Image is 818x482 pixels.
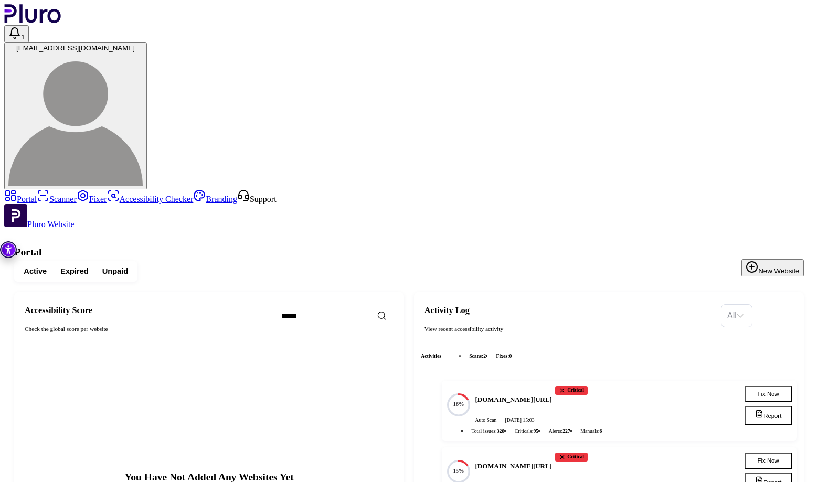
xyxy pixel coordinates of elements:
[453,401,464,407] text: 16%
[511,427,541,435] li: Criticals :
[533,428,538,434] span: 95
[25,306,268,316] h2: Accessibility Score
[107,195,194,203] a: Accessibility Checker
[4,189,814,229] aside: Sidebar menu
[37,195,77,203] a: Scanner
[475,395,552,404] h4: [DOMAIN_NAME][URL]
[466,352,490,360] li: scans :
[274,307,421,325] input: Search
[475,417,731,424] div: Auto Scan [DATE] 15:03
[424,306,714,316] h2: Activity Log
[555,453,587,462] div: Critical
[25,325,268,333] div: Check the global score per website
[745,386,791,403] button: Fix Now
[95,264,135,279] button: Unpaid
[193,195,237,203] a: Branding
[509,353,512,359] span: 0
[24,266,47,276] span: Active
[600,428,602,434] span: 6
[741,259,803,276] button: New Website
[4,25,29,42] button: Open notifications, you have 1 new notifications
[721,304,752,327] div: Set sorting
[60,266,89,276] span: Expired
[745,406,791,425] button: Report
[475,462,552,471] h4: [DOMAIN_NAME][URL]
[555,386,587,395] div: Critical
[77,195,107,203] a: Fixer
[745,453,791,469] button: Fix Now
[21,33,25,41] span: 1
[17,264,54,279] button: Active
[545,427,573,435] li: Alerts :
[577,427,605,435] li: Manuals :
[497,428,505,434] span: 328
[16,44,135,52] span: [EMAIL_ADDRESS][DOMAIN_NAME]
[562,428,570,434] span: 227
[102,266,129,276] span: Unpaid
[4,195,37,203] a: Portal
[4,16,61,25] a: Logo
[14,247,803,258] h1: Portal
[421,347,796,366] div: Activities
[453,468,464,474] text: 15%
[4,42,147,189] button: [EMAIL_ADDRESS][DOMAIN_NAME]lmwapwap@gmail.com
[54,264,95,279] button: Expired
[493,352,515,360] li: fixes :
[237,195,277,203] a: Open Support screen
[483,353,486,359] span: 2
[424,325,714,333] div: View recent accessibility activity
[8,52,143,186] img: lmwapwap@gmail.com
[4,220,75,229] a: Open Pluro Website
[468,427,508,435] li: Total issues :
